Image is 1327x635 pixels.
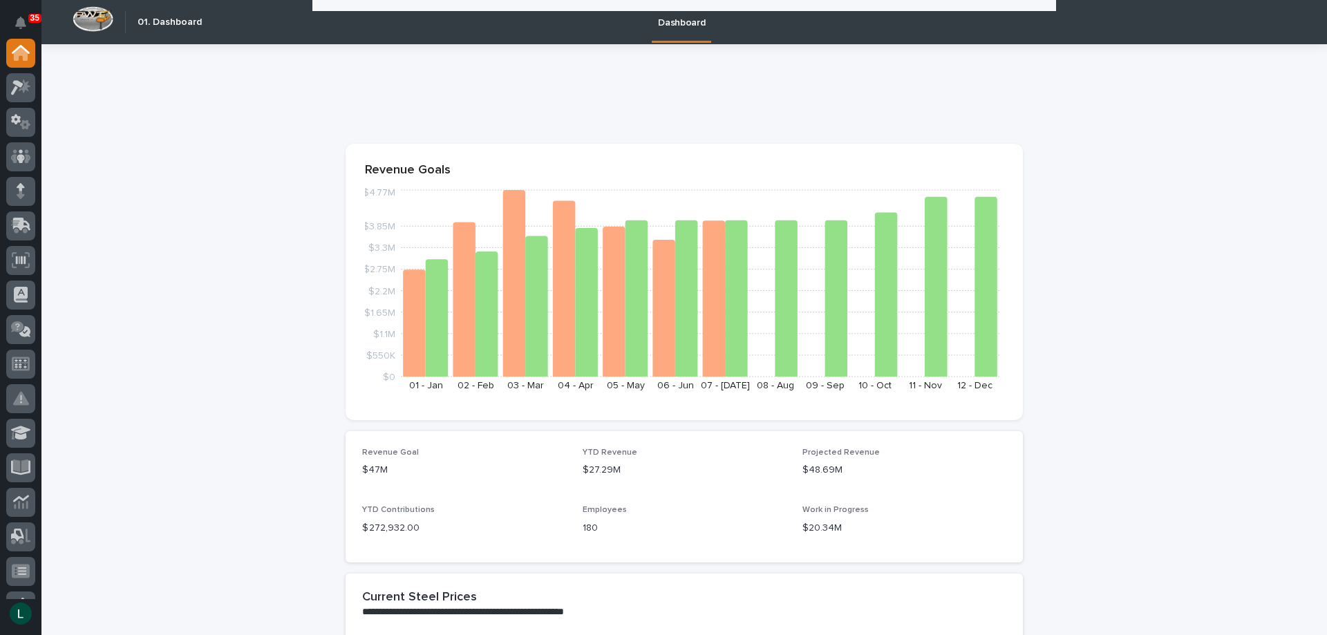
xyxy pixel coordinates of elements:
p: $20.34M [802,521,1006,536]
span: Work in Progress [802,506,869,514]
text: 10 - Oct [858,381,892,390]
tspan: $3.85M [363,222,395,231]
button: users-avatar [6,599,35,628]
span: Projected Revenue [802,448,880,457]
tspan: $2.75M [364,265,395,274]
div: Notifications35 [17,17,35,39]
p: $47M [362,463,566,477]
p: 35 [30,13,39,23]
button: Notifications [6,8,35,37]
tspan: $2.2M [368,286,395,296]
text: 09 - Sep [806,381,845,390]
p: $27.29M [583,463,787,477]
h2: Current Steel Prices [362,590,477,605]
p: 180 [583,521,787,536]
text: 07 - [DATE] [701,381,750,390]
tspan: $4.77M [363,188,395,198]
tspan: $3.3M [368,243,395,253]
text: 03 - Mar [507,381,544,390]
tspan: $1.65M [364,307,395,317]
tspan: $0 [383,372,395,382]
text: 08 - Aug [757,381,794,390]
tspan: $1.1M [373,329,395,339]
span: YTD Revenue [583,448,637,457]
span: Revenue Goal [362,448,419,457]
text: 12 - Dec [957,381,992,390]
text: 06 - Jun [657,381,694,390]
img: Workspace Logo [73,6,113,32]
text: 11 - Nov [909,381,942,390]
p: $ 272,932.00 [362,521,566,536]
text: 05 - May [607,381,645,390]
span: YTD Contributions [362,506,435,514]
text: 04 - Apr [558,381,594,390]
tspan: $550K [366,350,395,360]
p: $48.69M [802,463,1006,477]
span: Employees [583,506,627,514]
p: Revenue Goals [365,163,1004,178]
h2: 01. Dashboard [138,17,202,28]
text: 02 - Feb [458,381,494,390]
text: 01 - Jan [409,381,443,390]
